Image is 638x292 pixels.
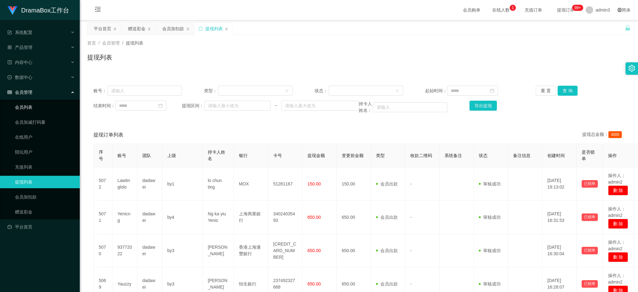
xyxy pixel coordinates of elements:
[479,153,488,158] span: 状态
[542,167,577,201] td: [DATE] 19:13:02
[396,89,399,93] i: 图标: down
[359,101,373,114] span: 持卡人姓名：
[117,153,126,158] span: 账号
[554,8,578,12] span: 提现订单
[147,27,151,31] i: 图标: close
[479,181,501,186] span: 审核成功
[7,30,12,35] i: 图标: form
[15,191,75,203] a: 会员加扣款
[98,41,100,45] span: /
[608,273,626,285] span: 操作人：admin2
[425,88,447,94] span: 起始时间：
[558,86,578,96] button: 查 询
[122,41,123,45] span: /
[7,90,32,95] span: 会员管理
[337,201,371,234] td: 650.00
[234,167,268,201] td: MOX
[94,167,112,201] td: 5072
[307,181,321,186] span: 150.00
[93,88,107,94] span: 账号：
[608,219,628,229] button: 删 除
[113,27,117,31] i: 图标: close
[182,103,204,109] span: 提现区间：
[239,153,248,158] span: 银行
[513,153,531,158] span: 备注信息
[15,101,75,113] a: 会员列表
[205,23,223,35] div: 提现列表
[7,30,32,35] span: 系统配置
[273,153,282,158] span: 卡号
[307,281,321,286] span: 650.00
[512,5,514,11] p: 1
[268,167,302,201] td: 51281167
[137,201,162,234] td: dadawei
[15,131,75,143] a: 在线用户
[410,248,412,253] span: -
[198,26,203,31] i: 图标: sync
[7,75,12,79] i: 图标: check-circle-o
[628,65,635,72] i: 图标: setting
[137,167,162,201] td: dadawei
[268,234,302,267] td: [CREDIT_CARD_NUMBER]
[582,247,598,254] button: 已锁单
[572,5,583,11] sup: 331
[7,90,12,94] i: 图标: table
[126,41,143,45] span: 提现列表
[158,103,163,108] i: 图标: calendar
[87,41,96,45] span: 首页
[376,248,398,253] span: 会员出款
[608,153,617,158] span: 操作
[208,150,225,161] span: 持卡人姓名
[112,167,137,201] td: Lawtinglolo
[15,161,75,173] a: 充值列表
[469,101,497,111] button: 导出提现
[410,181,412,186] span: -
[7,75,32,80] span: 数据中心
[162,201,203,234] td: by4
[167,153,176,158] span: 上级
[7,60,12,65] i: 图标: profile
[542,201,577,234] td: [DATE] 16:31:53
[162,167,203,201] td: by1
[582,280,598,288] button: 已锁单
[204,88,218,94] span: 类型：
[410,153,432,158] span: 收款二维码
[337,167,371,201] td: 150.00
[479,215,501,220] span: 审核成功
[608,131,622,138] span: 4000
[203,234,234,267] td: [PERSON_NAME]
[7,60,32,65] span: 内容中心
[582,180,598,188] button: 已锁单
[285,89,289,93] i: 图标: down
[376,281,398,286] span: 会员出款
[162,23,184,35] div: 会员加扣款
[315,88,329,94] span: 状态：
[373,102,447,112] input: 请输入
[234,234,268,267] td: 香港上海滙豐銀行
[536,86,556,96] button: 重 置
[94,201,112,234] td: 5071
[93,103,115,109] span: 结束时间：
[87,53,112,62] h1: 提现列表
[376,181,398,186] span: 会员出款
[99,150,103,161] span: 序号
[281,101,359,111] input: 请输入最大值为
[479,248,501,253] span: 审核成功
[112,201,137,234] td: Yenicng
[234,201,268,234] td: 上海商業銀行
[112,234,137,267] td: 93772022
[307,153,325,158] span: 提现金额
[107,86,182,96] input: 请输入
[7,7,69,12] a: DramaBox工作台
[15,116,75,128] a: 会员加减打码量
[21,0,69,20] h1: DramaBox工作台
[128,23,145,35] div: 赠送彩金
[410,281,412,286] span: -
[510,5,516,11] sup: 1
[376,215,398,220] span: 会员出款
[7,221,75,233] a: 图标: dashboard平台首页
[445,153,462,158] span: 系统备注
[162,234,203,267] td: by3
[608,206,626,218] span: 操作人：admin2
[270,103,281,109] span: ~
